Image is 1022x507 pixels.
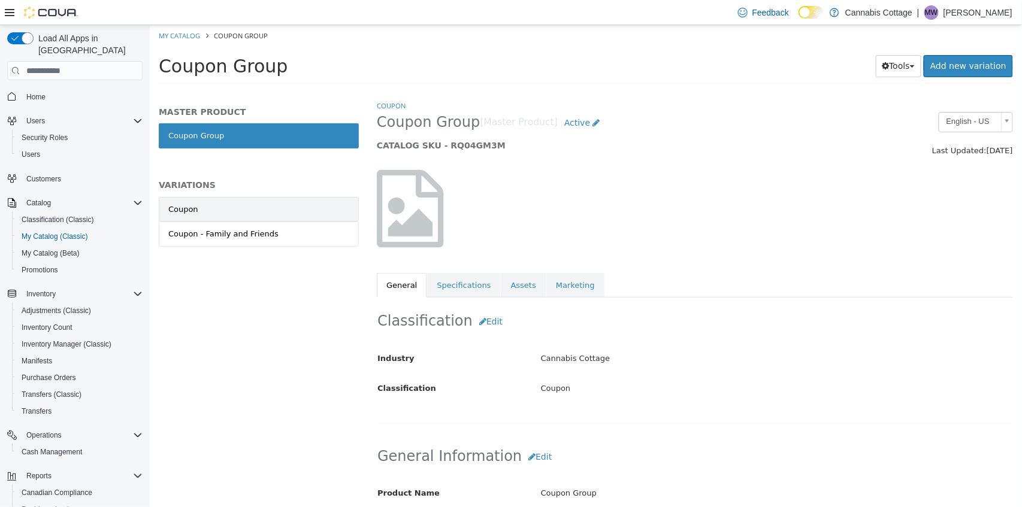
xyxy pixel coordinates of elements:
span: Transfers (Classic) [22,390,81,399]
span: Home [26,92,46,102]
a: Transfers (Classic) [17,387,86,402]
span: Reports [22,469,143,483]
button: Purchase Orders [12,369,147,386]
input: Dark Mode [799,6,824,19]
span: Canadian Compliance [17,485,143,500]
span: Users [22,114,143,128]
button: Cash Management [12,444,147,460]
span: Customers [26,174,61,184]
span: My Catalog (Classic) [22,232,88,241]
span: Reports [26,471,52,481]
button: Reports [22,469,56,483]
span: My Catalog (Beta) [22,248,80,258]
span: Classification (Classic) [17,212,143,227]
a: Manifests [17,354,57,368]
button: Canadian Compliance [12,484,147,501]
span: Manifests [22,356,52,366]
h5: CATALOG SKU - RQ04GM3M [227,115,700,126]
a: Security Roles [17,130,72,145]
span: Home [22,89,143,104]
a: Assets [351,248,395,273]
div: Coupon Group [382,458,872,479]
span: Transfers [22,406,52,416]
div: Coupon [19,178,49,190]
button: Operations [22,428,66,442]
button: My Catalog (Beta) [12,245,147,262]
span: Inventory Manager (Classic) [22,339,111,349]
span: Catalog [26,198,51,208]
button: Transfers (Classic) [12,386,147,403]
span: Product Name [228,463,290,472]
span: Purchase Orders [17,371,143,385]
span: My Catalog (Classic) [17,229,143,244]
a: Cash Management [17,445,87,459]
button: Security Roles [12,129,147,146]
span: Coupon Group [9,31,138,51]
a: Coupon [227,76,256,85]
a: English - US [789,87,863,107]
span: Inventory Count [17,320,143,335]
small: [Master Product] [330,93,408,102]
button: Users [22,114,50,128]
a: Marketing [397,248,455,273]
span: Inventory [22,287,143,301]
button: Classification (Classic) [12,211,147,228]
a: Canadian Compliance [17,485,97,500]
span: Purchase Orders [22,373,76,382]
a: Promotions [17,263,63,277]
div: Mariana Wolff [924,5,939,20]
button: Edit [372,421,409,443]
span: Last Updated: [782,121,837,130]
div: Coupon - Family and Friends [19,203,129,215]
span: English - US [790,87,847,106]
div: Cannabis Cottage [382,323,872,344]
a: My Catalog (Classic) [17,229,93,244]
a: Add new variation [774,30,863,52]
button: Manifests [12,353,147,369]
span: Users [22,150,40,159]
p: [PERSON_NAME] [944,5,1012,20]
span: [DATE] [837,121,863,130]
button: Operations [2,427,147,444]
span: Canadian Compliance [22,488,92,497]
h5: VARIATIONS [9,154,209,165]
span: Coupon Group [64,6,118,15]
span: Coupon Group [227,88,330,107]
span: Classification [228,359,286,368]
span: Adjustments (Classic) [17,303,143,318]
span: Users [17,147,143,162]
span: Inventory Count [22,323,72,332]
a: Transfers [17,404,56,418]
span: Catalog [22,196,143,210]
span: Promotions [17,263,143,277]
h2: Classification [228,286,863,308]
p: Cannabis Cottage [845,5,912,20]
span: Adjustments (Classic) [22,306,91,315]
span: Load All Apps in [GEOGRAPHIC_DATA] [34,32,143,56]
span: Cash Management [22,447,82,457]
a: Coupon Group [9,98,209,123]
a: Purchase Orders [17,371,81,385]
a: General [227,248,277,273]
a: Adjustments (Classic) [17,303,96,318]
a: Specifications [277,248,350,273]
button: Inventory Count [12,319,147,336]
button: Inventory [22,287,61,301]
span: Cash Management [17,445,143,459]
span: Security Roles [17,130,143,145]
button: Catalog [22,196,56,210]
a: Home [22,90,50,104]
a: Users [17,147,45,162]
button: Edit [323,286,359,308]
span: Transfers (Classic) [17,387,143,402]
a: My Catalog (Beta) [17,246,84,260]
button: Catalog [2,195,147,211]
button: Inventory Manager (Classic) [12,336,147,353]
span: Customers [22,171,143,186]
button: Users [2,113,147,129]
img: Cova [24,7,78,19]
a: Customers [22,172,66,186]
button: My Catalog (Classic) [12,228,147,245]
button: Inventory [2,286,147,302]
